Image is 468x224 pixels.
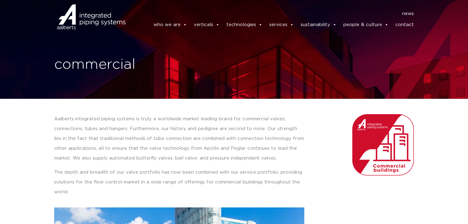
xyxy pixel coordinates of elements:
a: people & culture [343,19,389,31]
a: contact [395,19,414,31]
a: who we are [154,19,187,31]
p: The depth and breadth of our valve portfolio has now been combined with our service portfolio, pr... [54,168,304,197]
a: technologies [226,19,262,31]
a: sustainability [301,19,337,31]
a: news [402,9,414,19]
nav: Menu [135,9,414,19]
a: services [269,19,294,31]
a: verticals [194,19,220,31]
img: Aalberts_IPS_icon_commercial_buildings_rgb [352,114,414,176]
h1: commercial [54,55,231,75]
p: Aalberts integrated piping systems is truly a worldwide market leading brand for commercial valve... [54,114,304,163]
